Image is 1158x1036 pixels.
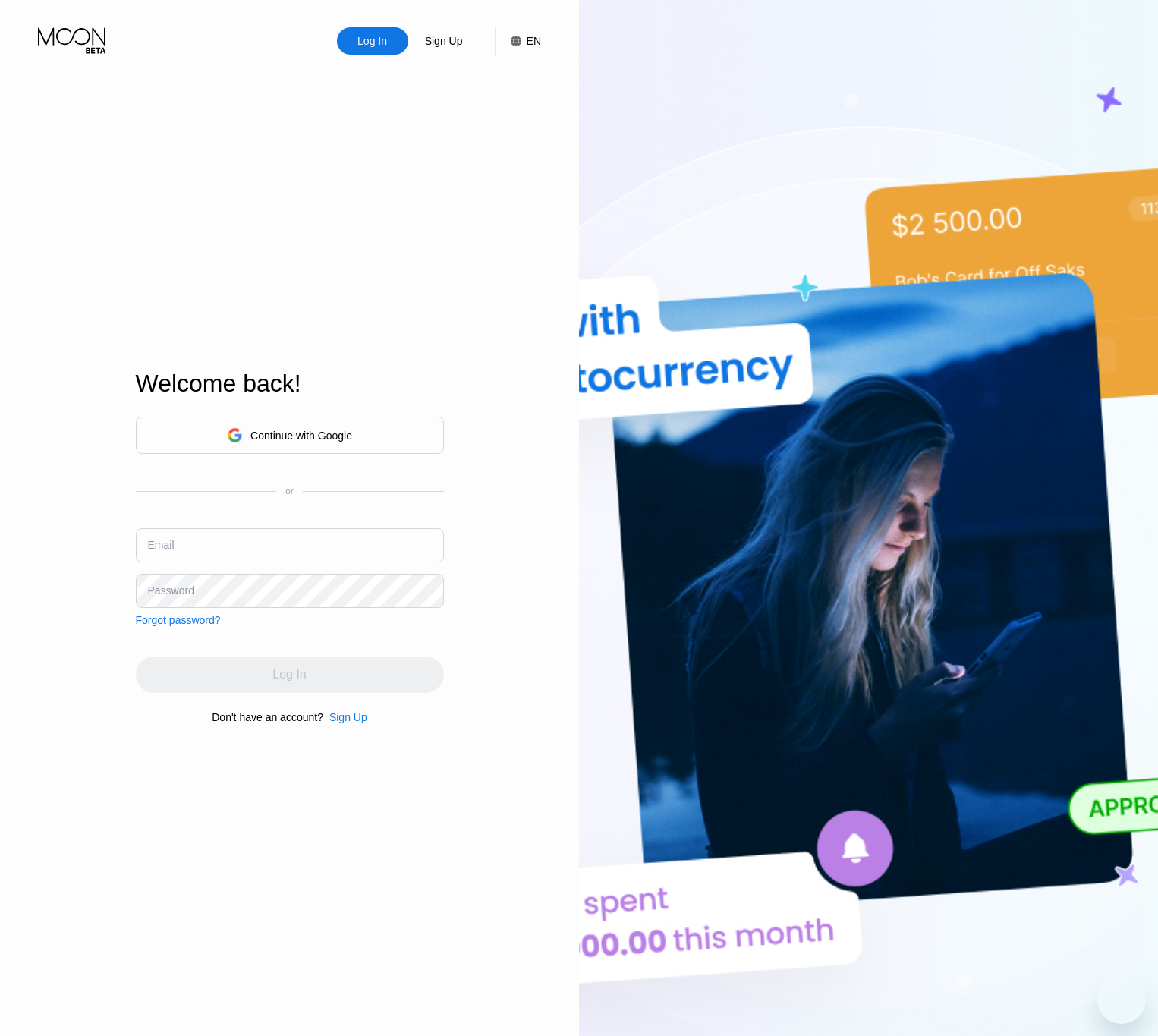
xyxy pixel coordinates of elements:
div: Sign Up [323,711,367,723]
div: Continue with Google [250,430,352,442]
div: Continue with Google [136,417,444,454]
div: Don't have an account? [212,711,323,723]
div: EN [495,27,541,55]
div: Sign Up [423,33,464,49]
div: Sign Up [329,711,367,723]
div: Email [148,539,175,551]
div: Log In [356,33,389,49]
div: Log In [337,27,408,55]
div: Forgot password? [136,614,221,626]
div: EN [527,35,541,47]
div: or [285,486,294,496]
iframe: Button to launch messaging window [1097,975,1146,1024]
div: Password [148,584,194,597]
div: Sign Up [408,27,480,55]
div: Welcome back! [136,370,444,398]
